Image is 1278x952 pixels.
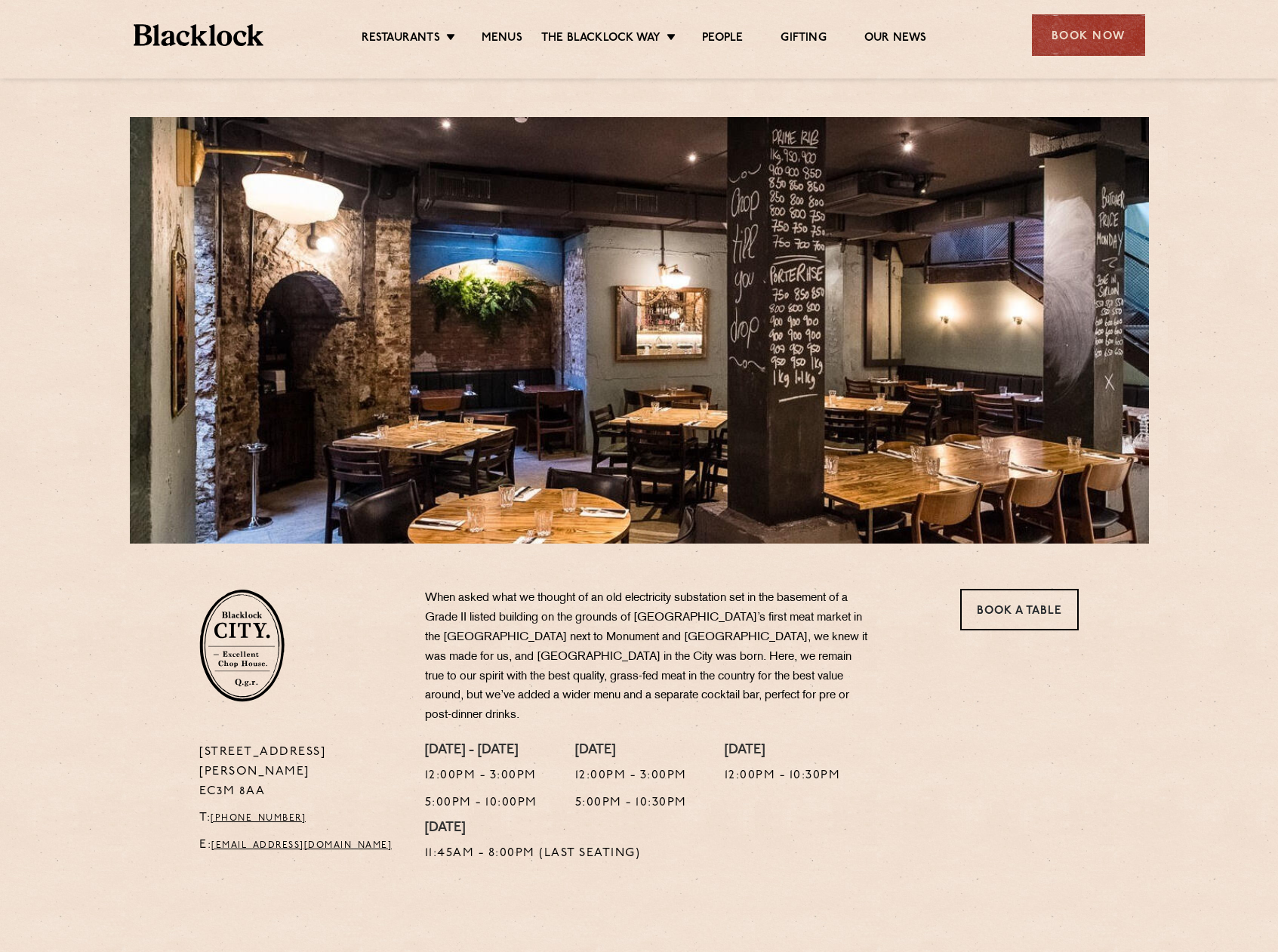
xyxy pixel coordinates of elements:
img: City-stamp-default.svg [199,589,285,702]
p: T: [199,809,402,828]
a: [EMAIL_ADDRESS][DOMAIN_NAME] [211,841,392,850]
p: 5:00pm - 10:30pm [575,793,687,813]
h4: [DATE] [725,743,841,759]
h4: [DATE] [425,821,641,837]
h4: [DATE] [575,743,687,759]
p: E: [199,836,402,855]
img: BL_Textured_Logo-footer-cropped.svg [134,24,264,46]
div: Book Now [1032,14,1145,56]
p: [STREET_ADDRESS][PERSON_NAME] EC3M 8AA [199,743,402,802]
a: [PHONE_NUMBER] [211,814,306,823]
p: 12:00pm - 3:00pm [425,766,537,786]
p: 11:45am - 8:00pm (Last Seating) [425,844,641,864]
a: Restaurants [362,31,440,48]
p: When asked what we thought of an old electricity substation set in the basement of a Grade II lis... [425,589,870,726]
p: 12:00pm - 10:30pm [725,766,841,786]
p: 12:00pm - 3:00pm [575,766,687,786]
p: 5:00pm - 10:00pm [425,793,537,813]
a: Book a Table [960,589,1079,630]
h4: [DATE] - [DATE] [425,743,537,759]
a: People [702,31,743,48]
a: Gifting [781,31,826,48]
a: Our News [864,31,927,48]
a: Menus [482,31,522,48]
a: The Blacklock Way [541,31,661,48]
